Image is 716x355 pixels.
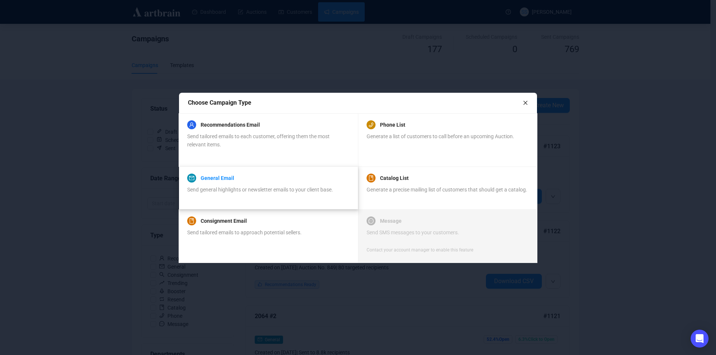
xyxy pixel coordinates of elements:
span: message [368,218,374,224]
span: Send general highlights or newsletter emails to your client base. [187,187,333,193]
span: phone [368,122,374,127]
a: Message [380,216,402,225]
span: mail [189,175,194,181]
span: Generate a precise mailing list of customers that should get a catalog. [367,187,527,193]
span: book [368,175,374,181]
span: Send tailored emails to approach potential sellers. [187,229,302,235]
div: Choose Campaign Type [188,98,523,107]
div: Contact your account manager to enable this feature [367,246,473,254]
a: Catalog List [380,174,409,183]
span: Send tailored emails to each customer, offering them the most relevant items. [187,133,330,148]
a: General Email [201,174,234,183]
a: Phone List [380,120,405,129]
a: Recommendations Email [201,120,260,129]
span: Generate a list of customers to call before an upcoming Auction. [367,133,514,139]
span: user [189,122,194,127]
span: book [189,218,194,224]
div: Open Intercom Messenger [691,330,709,348]
a: Consignment Email [201,216,247,225]
span: Send SMS messages to your customers. [367,229,459,235]
span: close [523,100,528,105]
